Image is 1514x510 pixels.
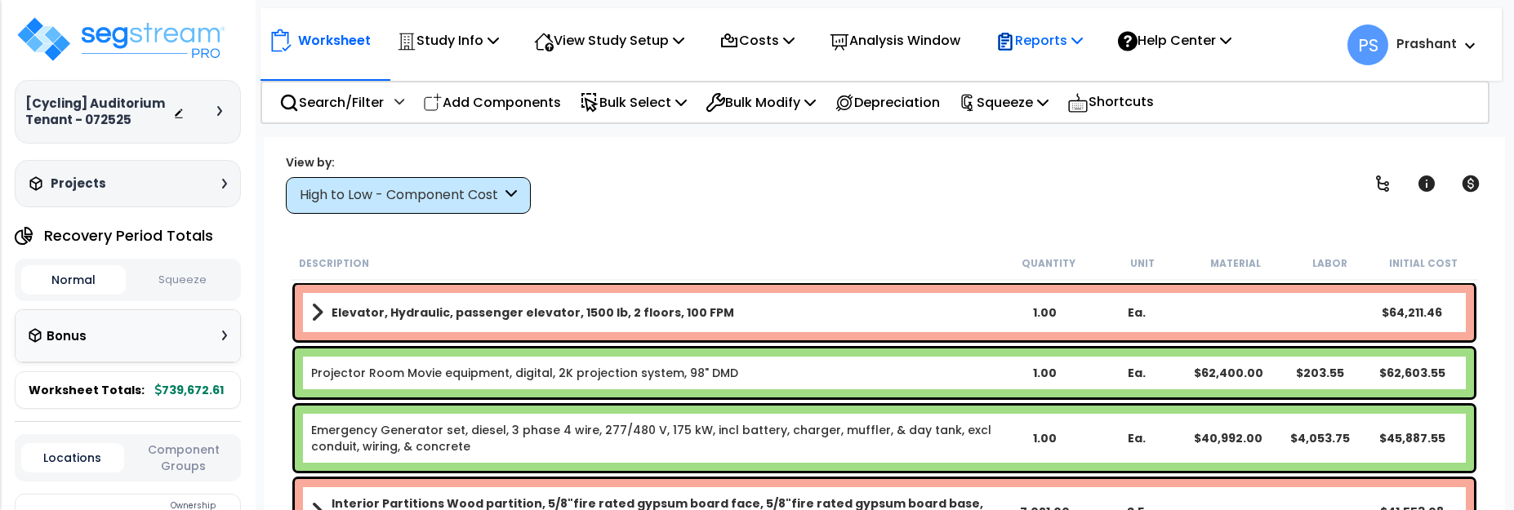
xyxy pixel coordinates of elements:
a: Individual Item [311,422,1000,455]
div: $64,211.46 [1366,304,1458,321]
div: Add Components [414,83,570,122]
p: Help Center [1118,29,1231,51]
div: Ea. [1091,430,1182,446]
div: $62,400.00 [1182,365,1274,381]
p: Worksheet [298,29,371,51]
a: Individual Item [311,365,738,381]
small: Quantity [1022,257,1075,270]
div: Ea. [1091,304,1182,321]
b: 739,672.61 [155,382,224,398]
div: $4,053.75 [1275,430,1366,446]
span: Worksheet Totals: [29,382,145,398]
small: Labor [1312,257,1347,270]
p: Shortcuts [1067,91,1154,114]
p: Squeeze [959,91,1049,113]
p: Depreciation [835,91,940,113]
a: Assembly Title [311,301,1000,324]
button: Locations [21,443,124,472]
h3: Projects [51,175,106,192]
div: Depreciation [826,83,949,122]
div: Ea. [1091,365,1182,381]
small: Material [1210,257,1261,270]
div: Shortcuts [1058,82,1163,122]
p: Bulk Select [580,91,687,113]
div: High to Low - Component Cost [300,186,501,205]
div: 1.00 [1000,304,1091,321]
p: Add Components [423,91,561,113]
small: Description [299,257,369,270]
div: $45,887.55 [1366,430,1458,446]
div: $62,603.55 [1366,365,1458,381]
span: PS [1347,24,1388,65]
button: Squeeze [130,266,234,295]
h3: [Cycling] Auditorium Tenant - 072525 [25,95,173,128]
img: logo_pro_r.png [15,15,227,64]
div: $203.55 [1275,365,1366,381]
p: View Study Setup [534,29,684,51]
div: $40,992.00 [1182,430,1274,446]
div: 1.00 [1000,365,1091,381]
button: Normal [21,265,126,295]
b: Elevator, Hydraulic, passenger elevator, 1500 lb, 2 floors, 100 FPM [332,304,734,321]
button: Component Groups [132,441,234,475]
p: Costs [719,29,795,51]
div: 1.00 [1000,430,1091,446]
h3: Bonus [47,330,87,344]
small: Unit [1130,257,1155,270]
small: Initial Cost [1389,257,1458,270]
p: Search/Filter [279,91,384,113]
p: Study Info [397,29,499,51]
p: Analysis Window [830,29,960,51]
p: Reports [995,29,1083,51]
div: View by: [286,154,531,171]
b: Prashant [1396,35,1457,52]
h4: Recovery Period Totals [44,228,213,244]
p: Bulk Modify [706,91,816,113]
